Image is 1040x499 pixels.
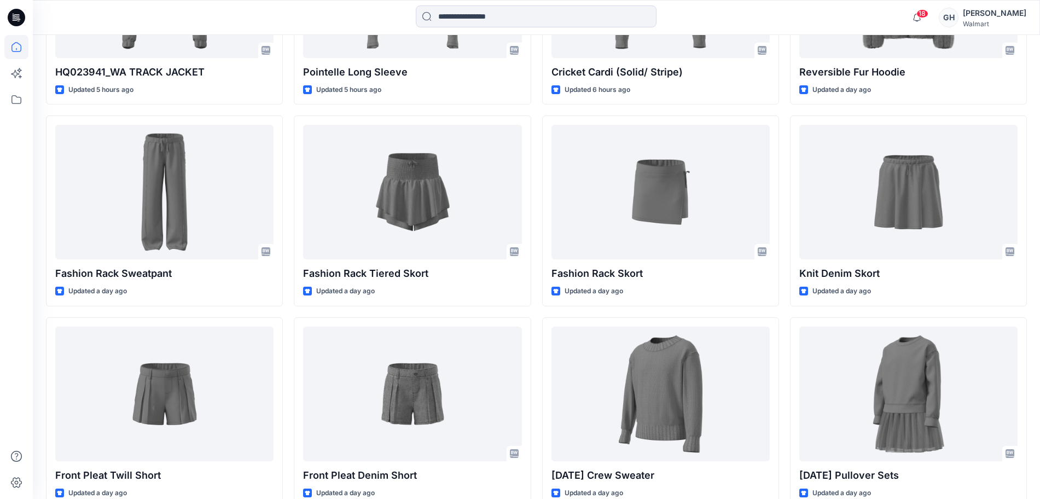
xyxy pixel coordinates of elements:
p: Fashion Rack Skort [551,266,770,281]
a: Halloween Pullover Sets [799,327,1018,461]
p: Updated a day ago [68,286,127,297]
p: Updated 5 hours ago [316,84,381,96]
span: 18 [916,9,928,18]
p: HQ023941_WA TRACK JACKET [55,65,274,80]
p: [DATE] Pullover Sets [799,468,1018,483]
p: Updated a day ago [812,488,871,499]
a: Fashion Rack Sweatpant [55,125,274,259]
p: Updated a day ago [68,488,127,499]
p: Cricket Cardi (Solid/ Stripe) [551,65,770,80]
a: Halloween Crew Sweater [551,327,770,461]
div: [PERSON_NAME] [963,7,1026,20]
p: Updated a day ago [316,488,375,499]
div: GH [939,8,958,27]
p: Knit Denim Skort [799,266,1018,281]
p: Updated a day ago [812,84,871,96]
a: Fashion Rack Tiered Skort [303,125,521,259]
a: Knit Denim Skort [799,125,1018,259]
a: Front Pleat Twill Short [55,327,274,461]
p: Fashion Rack Sweatpant [55,266,274,281]
p: Updated a day ago [565,488,623,499]
p: Updated 5 hours ago [68,84,133,96]
p: Updated a day ago [565,286,623,297]
p: Fashion Rack Tiered Skort [303,266,521,281]
p: Pointelle Long Sleeve [303,65,521,80]
p: Updated a day ago [316,286,375,297]
div: Walmart [963,20,1026,28]
p: Reversible Fur Hoodie [799,65,1018,80]
a: Fashion Rack Skort [551,125,770,259]
p: Front Pleat Denim Short [303,468,521,483]
p: Updated 6 hours ago [565,84,630,96]
p: [DATE] Crew Sweater [551,468,770,483]
p: Front Pleat Twill Short [55,468,274,483]
a: Front Pleat Denim Short [303,327,521,461]
p: Updated a day ago [812,286,871,297]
